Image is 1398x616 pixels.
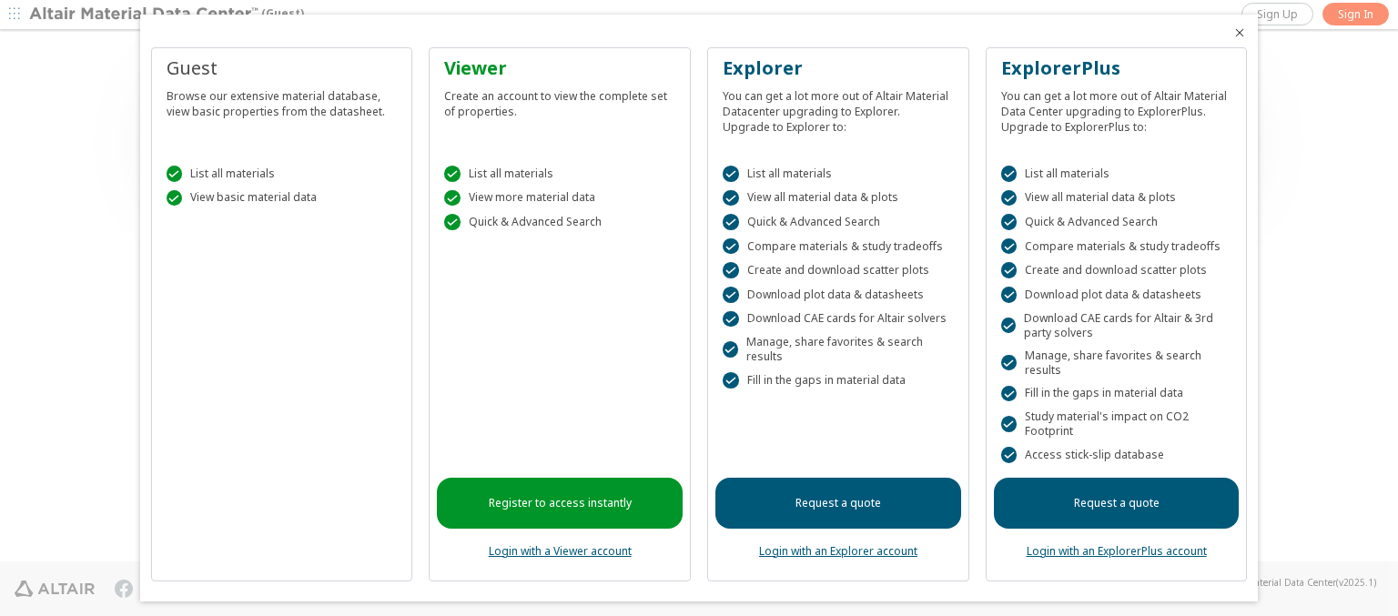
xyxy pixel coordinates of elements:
[1001,190,1232,207] div: View all material data & plots
[167,56,398,81] div: Guest
[1232,25,1247,40] button: Close
[994,478,1240,529] a: Request a quote
[444,81,675,119] div: Create an account to view the complete set of properties.
[1001,409,1232,439] div: Study material's impact on CO2 Footprint
[723,190,954,207] div: View all material data & plots
[723,311,739,328] div: 
[723,238,954,255] div: Compare materials & study tradeoffs
[1001,262,1232,278] div: Create and download scatter plots
[723,311,954,328] div: Download CAE cards for Altair solvers
[444,214,675,230] div: Quick & Advanced Search
[1001,262,1018,278] div: 
[167,166,183,182] div: 
[444,166,675,182] div: List all materials
[1001,166,1232,182] div: List all materials
[1001,238,1018,255] div: 
[1001,416,1017,432] div: 
[167,81,398,119] div: Browse our extensive material database, view basic properties from the datasheet.
[167,166,398,182] div: List all materials
[1001,214,1232,230] div: Quick & Advanced Search
[1001,311,1232,340] div: Download CAE cards for Altair & 3rd party solvers
[723,214,954,230] div: Quick & Advanced Search
[1001,166,1018,182] div: 
[723,335,954,364] div: Manage, share favorites & search results
[723,341,738,358] div: 
[1001,287,1232,303] div: Download plot data & datasheets
[444,166,461,182] div: 
[1001,287,1018,303] div: 
[723,214,739,230] div: 
[1001,386,1232,402] div: Fill in the gaps in material data
[1001,318,1016,334] div: 
[444,190,675,207] div: View more material data
[715,478,961,529] a: Request a quote
[1001,190,1018,207] div: 
[489,543,632,559] a: Login with a Viewer account
[1001,348,1232,378] div: Manage, share favorites & search results
[723,166,739,182] div: 
[723,372,954,389] div: Fill in the gaps in material data
[723,81,954,135] div: You can get a lot more out of Altair Material Datacenter upgrading to Explorer. Upgrade to Explor...
[444,214,461,230] div: 
[1027,543,1207,559] a: Login with an ExplorerPlus account
[1001,386,1018,402] div: 
[444,190,461,207] div: 
[437,478,683,529] a: Register to access instantly
[723,238,739,255] div: 
[723,166,954,182] div: List all materials
[759,543,917,559] a: Login with an Explorer account
[444,56,675,81] div: Viewer
[723,287,954,303] div: Download plot data & datasheets
[167,190,398,207] div: View basic material data
[723,372,739,389] div: 
[723,262,954,278] div: Create and download scatter plots
[723,190,739,207] div: 
[1001,238,1232,255] div: Compare materials & study tradeoffs
[1001,447,1232,463] div: Access stick-slip database
[1001,214,1018,230] div: 
[1001,81,1232,135] div: You can get a lot more out of Altair Material Data Center upgrading to ExplorerPlus. Upgrade to E...
[723,56,954,81] div: Explorer
[723,287,739,303] div: 
[1001,355,1017,371] div: 
[1001,56,1232,81] div: ExplorerPlus
[723,262,739,278] div: 
[1001,447,1018,463] div: 
[167,190,183,207] div: 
